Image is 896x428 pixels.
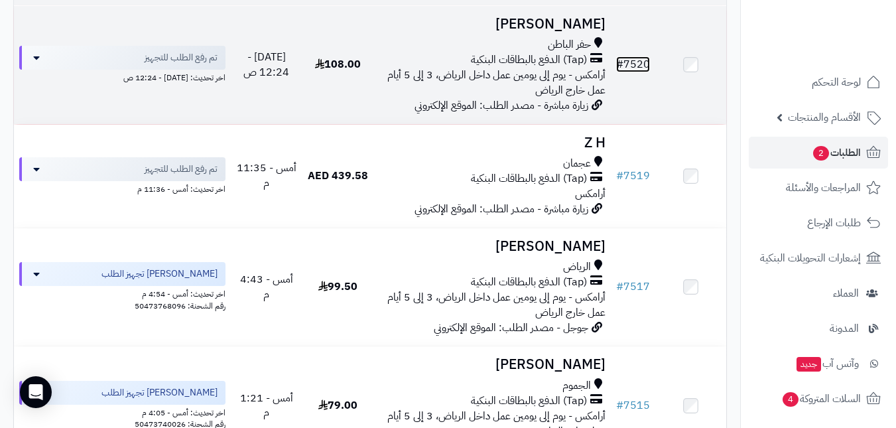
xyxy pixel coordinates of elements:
span: أرامكس - يوم إلى يومين عمل داخل الرياض، 3 إلى 5 أيام عمل خارج الرياض [387,289,606,321]
span: [DATE] - 12:24 ص [243,49,289,80]
div: اخر تحديث: أمس - 11:36 م [19,181,225,195]
h3: [PERSON_NAME] [379,357,606,372]
span: لوحة التحكم [812,73,861,92]
div: Open Intercom Messenger [20,376,52,408]
span: 108.00 [315,56,361,72]
img: logo-2.png [806,37,883,65]
span: المدونة [830,319,859,338]
span: حفر الباطن [548,37,591,52]
h3: [PERSON_NAME] [379,17,606,32]
span: جديد [797,357,821,372]
span: رقم الشحنة: 50473768096 [135,300,225,312]
span: تم رفع الطلب للتجهيز [145,51,218,64]
span: [PERSON_NAME] تجهيز الطلب [101,267,218,281]
span: جوجل - مصدر الطلب: الموقع الإلكتروني [434,320,588,336]
span: 79.00 [318,397,357,413]
span: (Tap) الدفع بالبطاقات البنكية [471,393,587,409]
span: طلبات الإرجاع [807,214,861,232]
span: أرامكس - يوم إلى يومين عمل داخل الرياض، 3 إلى 5 أيام عمل خارج الرياض [387,67,606,98]
a: #7517 [616,279,650,295]
a: السلات المتروكة4 [749,383,888,415]
span: الأقسام والمنتجات [788,108,861,127]
span: 99.50 [318,279,357,295]
span: المراجعات والأسئلة [786,178,861,197]
span: العملاء [833,284,859,303]
span: وآتس آب [795,354,859,373]
div: اخر تحديث: أمس - 4:05 م [19,405,225,419]
span: 2 [813,146,829,161]
a: #7519 [616,168,650,184]
span: 4 [783,392,799,407]
a: وآتس آبجديد [749,348,888,380]
span: السلات المتروكة [781,390,861,408]
span: [PERSON_NAME] تجهيز الطلب [101,386,218,399]
span: (Tap) الدفع بالبطاقات البنكية [471,52,587,68]
span: # [616,56,623,72]
span: زيارة مباشرة - مصدر الطلب: الموقع الإلكتروني [415,201,588,217]
a: #7515 [616,397,650,413]
span: الجموم [562,378,591,393]
div: اخر تحديث: أمس - 4:54 م [19,286,225,300]
a: الطلبات2 [749,137,888,169]
span: أمس - 4:43 م [240,271,293,303]
a: طلبات الإرجاع [749,207,888,239]
a: لوحة التحكم [749,66,888,98]
span: الطلبات [812,143,861,162]
a: العملاء [749,277,888,309]
span: 439.58 AED [308,168,368,184]
a: المدونة [749,313,888,344]
div: اخر تحديث: [DATE] - 12:24 ص [19,70,225,84]
span: # [616,279,623,295]
a: إشعارات التحويلات البنكية [749,242,888,274]
span: أمس - 11:35 م [237,160,296,191]
span: زيارة مباشرة - مصدر الطلب: الموقع الإلكتروني [415,98,588,113]
span: # [616,168,623,184]
span: (Tap) الدفع بالبطاقات البنكية [471,171,587,186]
span: الرياض [563,259,591,275]
span: (Tap) الدفع بالبطاقات البنكية [471,275,587,290]
span: أمس - 1:21 م [240,390,293,421]
a: المراجعات والأسئلة [749,172,888,204]
span: إشعارات التحويلات البنكية [760,249,861,267]
a: #7520 [616,56,650,72]
span: أرامكس [575,186,606,202]
h3: [PERSON_NAME] [379,239,606,254]
span: عجمان [563,156,591,171]
span: # [616,397,623,413]
span: تم رفع الطلب للتجهيز [145,163,218,176]
h3: Z H [379,135,606,151]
